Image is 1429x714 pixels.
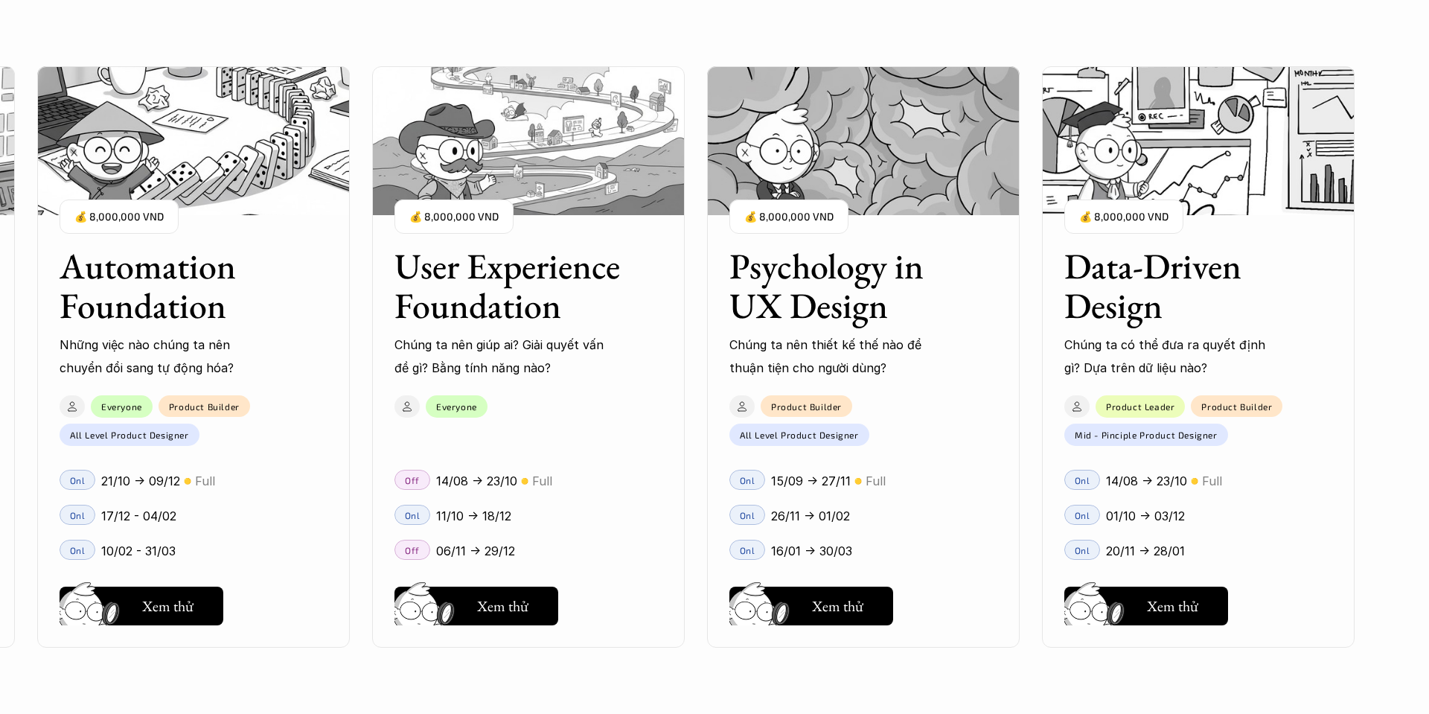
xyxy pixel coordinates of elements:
p: 🟡 [1191,476,1198,487]
h5: Xem thử [142,596,194,616]
p: Onl [1075,475,1090,485]
p: Onl [740,510,755,520]
h5: Xem thử [1147,596,1198,616]
p: 14/08 -> 23/10 [1106,470,1187,492]
h5: Xem thử [812,596,863,616]
button: Xem thử [729,587,893,625]
p: Chúng ta nên giúp ai? Giải quyết vấn đề gì? Bằng tính năng nào? [394,334,610,379]
p: 11/10 -> 18/12 [436,505,511,527]
p: 06/11 -> 29/12 [436,540,515,562]
button: Xem thử [1064,587,1228,625]
p: Onl [405,510,421,520]
a: Xem thử [394,581,558,625]
p: Onl [740,475,755,485]
p: 15/09 -> 27/11 [771,470,851,492]
button: Xem thử [394,587,558,625]
h3: Automation Foundation [60,246,290,325]
p: Full [1202,470,1222,492]
p: 🟡 [184,476,191,487]
p: Chúng ta có thể đưa ra quyết định gì? Dựa trên dữ liệu nào? [1064,334,1280,379]
h5: Xem thử [477,596,528,616]
p: 16/01 -> 30/03 [771,540,852,562]
p: 💰 8,000,000 VND [744,207,834,227]
p: Full [866,470,886,492]
p: Onl [1075,510,1090,520]
p: 💰 8,000,000 VND [409,207,499,227]
p: 🟡 [854,476,862,487]
a: Xem thử [1064,581,1228,625]
p: 💰 8,000,000 VND [1079,207,1169,227]
p: All Level Product Designer [70,430,189,440]
p: 26/11 -> 01/02 [771,505,850,527]
p: Product Builder [771,401,842,412]
p: Off [405,475,420,485]
p: Onl [1075,545,1090,555]
p: Product Builder [169,401,240,412]
p: Product Builder [1201,401,1272,412]
p: 14/08 -> 23/10 [436,470,517,492]
p: 🟡 [521,476,528,487]
p: All Level Product Designer [740,430,859,440]
p: Onl [740,545,755,555]
h3: User Experience Foundation [394,246,625,325]
p: Everyone [436,401,477,412]
p: Những việc nào chúng ta nên chuyển đổi sang tự động hóa? [60,334,275,379]
p: Full [532,470,552,492]
p: Mid - Pinciple Product Designer [1075,430,1218,440]
p: Off [405,545,420,555]
p: Full [195,470,215,492]
p: Product Leader [1106,401,1174,412]
p: Chúng ta nên thiết kế thế nào để thuận tiện cho người dùng? [729,334,945,379]
h3: Data-Driven Design [1064,246,1295,325]
p: 20/11 -> 28/01 [1106,540,1185,562]
p: 01/10 -> 03/12 [1106,505,1185,527]
h3: Psychology in UX Design [729,246,960,325]
a: Xem thử [729,581,893,625]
